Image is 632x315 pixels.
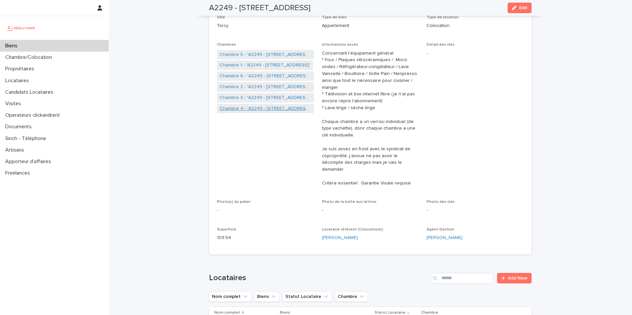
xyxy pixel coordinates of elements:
[427,200,455,204] span: Photo des clés
[322,207,419,214] p: -
[3,101,26,107] p: Visites
[322,22,419,29] p: Appartement
[497,273,532,283] a: Add New
[322,234,358,241] a: [PERSON_NAME]
[254,291,280,302] button: Biens
[220,105,311,112] a: Chambre 4 - "A2249 - [STREET_ADDRESS]"
[427,207,524,214] p: -
[519,6,527,10] span: Edit
[209,3,310,13] h2: A2249 - [STREET_ADDRESS]
[3,89,59,95] p: Candidats Locataires
[508,276,527,280] span: Add New
[217,200,250,204] span: Photo(s) du palier
[209,273,428,283] h1: Locataires
[322,43,358,47] span: Informations accès
[217,207,314,214] p: -
[427,50,524,57] p: -
[322,228,383,231] span: Locataire référent (Colocations)
[217,234,314,241] p: 109.54
[5,21,37,35] img: UCB0brd3T0yccxBKYDjQ
[3,78,34,84] p: Locataires
[335,291,368,302] button: Chambre
[220,62,310,69] a: Chambre 1 - "A2249 - [STREET_ADDRESS]"
[508,3,532,13] button: Edit
[3,54,57,61] p: Chambre/Colocation
[220,73,311,80] a: Chambre 6 - "A2249 - [STREET_ADDRESS]"
[220,84,311,90] a: Chambre 2 - "A2249 - [STREET_ADDRESS]"
[217,15,225,19] span: Ville
[3,147,29,153] p: Artisans
[427,15,459,19] span: Type de location
[427,228,454,231] span: Agent Gestion
[3,112,65,118] p: Operateurs clickandrent
[217,22,314,29] p: Torcy
[427,22,524,29] p: Colocation
[217,43,236,47] span: Chambres
[3,170,35,176] p: Freelances
[220,51,311,58] a: Chambre 5 - "A2249 - [STREET_ADDRESS]"
[3,158,56,165] p: Apporteur d'affaires
[209,291,251,302] button: Nom complet
[3,124,37,130] p: Documents
[322,50,419,187] p: Concernant l'équipement général: * Four / Plaques vitrocéramiques / Micro ondes / Réfrigérateur-c...
[322,200,377,204] span: Photo de la boîte aux lettres
[3,43,23,49] p: Biens
[427,234,462,241] a: [PERSON_NAME]
[431,273,493,283] input: Search
[427,43,455,47] span: Détail des clés
[282,291,332,302] button: Statut Locataire
[220,94,311,101] a: Chambre 3 - "A2249 - [STREET_ADDRESS]"
[322,15,347,19] span: Type de bien
[3,135,51,142] p: Sinch - Téléphone
[217,228,236,231] span: Superficie
[3,66,39,72] p: Propriétaires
